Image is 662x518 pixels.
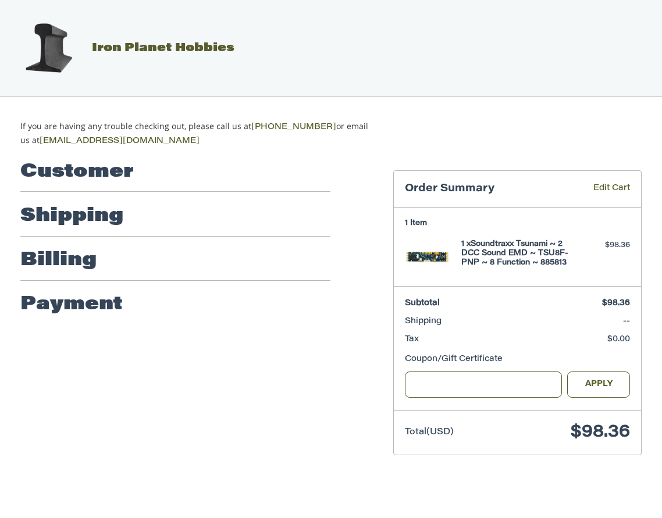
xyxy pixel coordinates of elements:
p: If you are having any trouble checking out, please call us at or email us at [20,120,376,148]
h2: Billing [20,249,97,272]
span: $0.00 [607,335,630,344]
h2: Customer [20,160,134,184]
h2: Payment [20,293,123,316]
span: Iron Planet Hobbies [92,42,234,54]
span: -- [623,317,630,326]
a: Edit Cart [565,183,630,196]
h4: 1 x Soundtraxx Tsunami ~ 2 DCC Sound EMD ~ TSU8F-PNP ~ 8 Function ~ 885813 [461,240,571,268]
a: [EMAIL_ADDRESS][DOMAIN_NAME] [40,137,200,145]
h3: 1 Item [405,219,630,228]
div: $98.36 [574,240,630,251]
img: Iron Planet Hobbies [19,19,77,77]
h2: Shipping [20,205,123,228]
button: Apply [567,371,630,398]
a: Iron Planet Hobbies [8,42,234,54]
span: Tax [405,335,419,344]
span: $98.36 [602,299,630,308]
span: Total (USD) [405,428,454,437]
span: Shipping [405,317,442,326]
input: Gift Certificate or Coupon Code [405,371,562,398]
div: Coupon/Gift Certificate [405,353,630,366]
a: [PHONE_NUMBER] [251,123,336,131]
span: Subtotal [405,299,440,308]
span: $98.36 [571,424,630,441]
h3: Order Summary [405,183,565,196]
